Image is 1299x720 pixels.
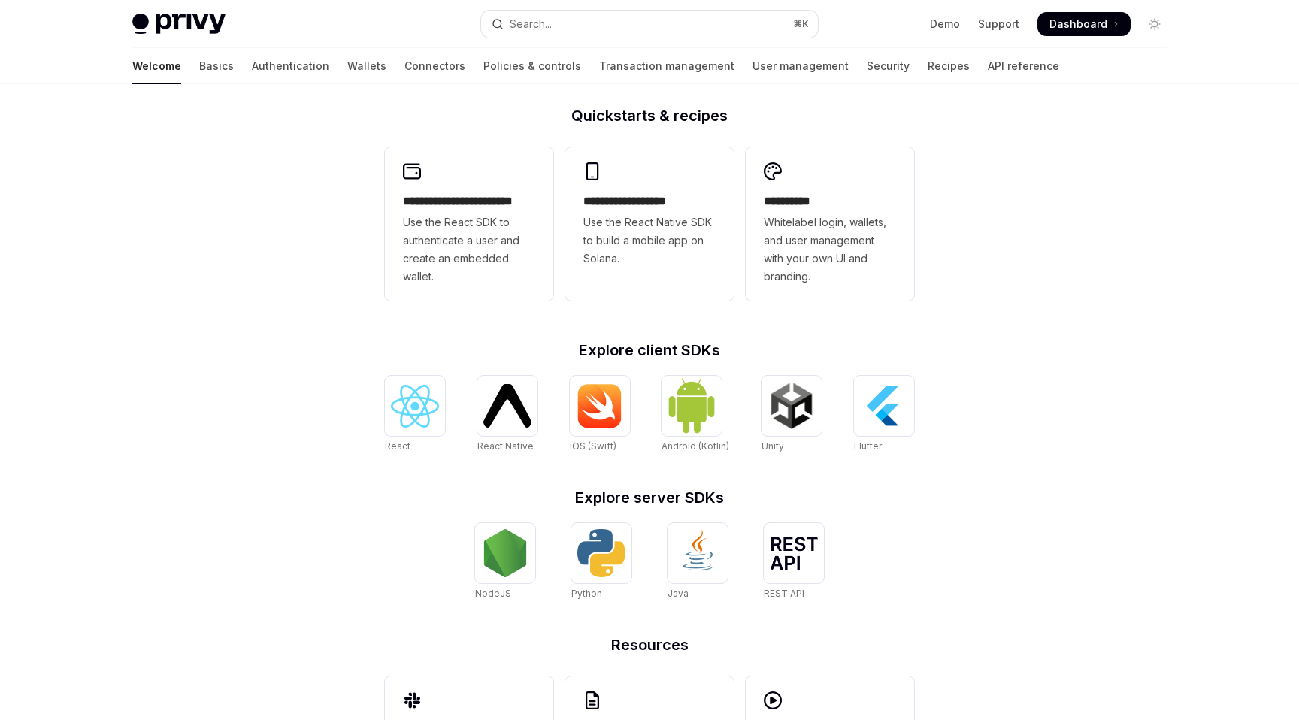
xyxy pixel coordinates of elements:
a: Basics [199,48,234,84]
span: React [385,440,410,452]
a: NodeJSNodeJS [475,523,535,601]
span: React Native [477,440,534,452]
a: Support [978,17,1019,32]
a: Authentication [252,48,329,84]
a: Dashboard [1037,12,1131,36]
img: Python [577,529,625,577]
button: Open search [481,11,818,38]
img: REST API [770,537,818,570]
a: REST APIREST API [764,523,824,601]
a: UnityUnity [762,376,822,454]
span: NodeJS [475,588,511,599]
h2: Explore client SDKs [385,343,914,358]
span: Dashboard [1049,17,1107,32]
a: API reference [988,48,1059,84]
a: JavaJava [668,523,728,601]
a: Recipes [928,48,970,84]
img: Unity [768,382,816,430]
img: NodeJS [481,529,529,577]
img: Android (Kotlin) [668,377,716,434]
span: iOS (Swift) [570,440,616,452]
span: Use the React Native SDK to build a mobile app on Solana. [583,213,716,268]
span: Whitelabel login, wallets, and user management with your own UI and branding. [764,213,896,286]
a: Android (Kotlin)Android (Kotlin) [662,376,729,454]
a: Demo [930,17,960,32]
img: iOS (Swift) [576,383,624,428]
a: Transaction management [599,48,734,84]
span: Android (Kotlin) [662,440,729,452]
h2: Explore server SDKs [385,490,914,505]
span: REST API [764,588,804,599]
a: FlutterFlutter [854,376,914,454]
h2: Quickstarts & recipes [385,108,914,123]
img: Flutter [860,382,908,430]
a: Welcome [132,48,181,84]
a: Connectors [404,48,465,84]
a: User management [752,48,849,84]
button: Toggle dark mode [1143,12,1167,36]
div: Search... [510,15,552,33]
a: Policies & controls [483,48,581,84]
img: light logo [132,14,226,35]
img: Java [674,529,722,577]
a: **** **** **** ***Use the React Native SDK to build a mobile app on Solana. [565,147,734,301]
a: Security [867,48,910,84]
a: iOS (Swift)iOS (Swift) [570,376,630,454]
span: Unity [762,440,784,452]
img: React Native [483,384,531,427]
img: React [391,385,439,428]
a: React NativeReact Native [477,376,537,454]
a: Wallets [347,48,386,84]
h2: Resources [385,637,914,652]
span: ⌘ K [793,18,809,30]
span: Java [668,588,689,599]
span: Flutter [854,440,882,452]
span: Python [571,588,602,599]
a: PythonPython [571,523,631,601]
a: **** *****Whitelabel login, wallets, and user management with your own UI and branding. [746,147,914,301]
a: ReactReact [385,376,445,454]
span: Use the React SDK to authenticate a user and create an embedded wallet. [403,213,535,286]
